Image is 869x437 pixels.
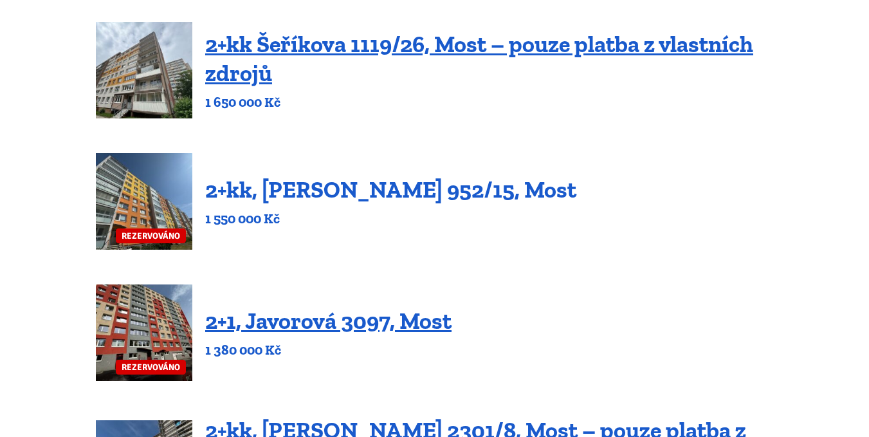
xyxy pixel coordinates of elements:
span: REZERVOVÁNO [116,360,186,375]
a: REZERVOVÁNO [96,284,192,381]
a: 2+kk Šeříkova 1119/26, Most – pouze platba z vlastních zdrojů [205,30,753,87]
a: 2+kk, [PERSON_NAME] 952/15, Most [205,176,576,203]
span: REZERVOVÁNO [116,228,186,243]
a: REZERVOVÁNO [96,153,192,250]
p: 1 650 000 Kč [205,93,773,111]
p: 1 380 000 Kč [205,341,452,359]
p: 1 550 000 Kč [205,210,576,228]
a: 2+1, Javorová 3097, Most [205,307,452,335]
